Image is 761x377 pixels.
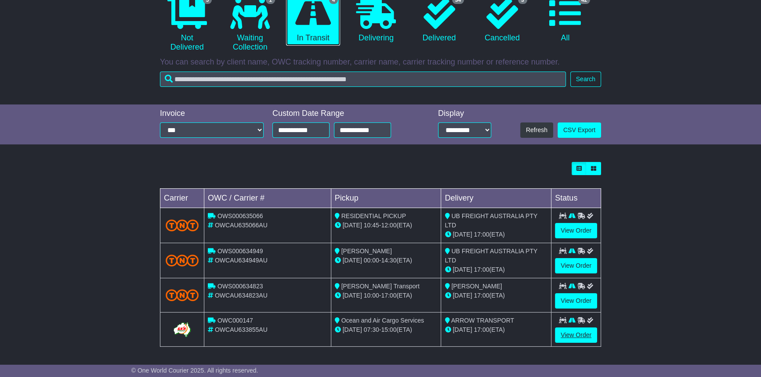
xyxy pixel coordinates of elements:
[555,258,597,273] a: View Order
[160,109,264,118] div: Invoice
[364,222,379,229] span: 10:45
[474,266,489,273] span: 17:00
[343,222,362,229] span: [DATE]
[453,326,472,333] span: [DATE]
[474,292,489,299] span: 17:00
[441,189,551,208] td: Delivery
[166,289,199,301] img: TNT_Domestic.png
[570,72,601,87] button: Search
[217,212,263,219] span: OWS000635066
[341,248,392,255] span: [PERSON_NAME]
[217,283,263,290] span: OWS000634823
[204,189,331,208] td: OWC / Carrier #
[445,212,537,229] span: UB FREIGHT AUSTRALIA PTY LTD
[558,122,601,138] a: CSV Export
[341,283,420,290] span: [PERSON_NAME] Transport
[335,221,438,230] div: - (ETA)
[331,189,441,208] td: Pickup
[445,265,547,274] div: (ETA)
[474,231,489,238] span: 17:00
[215,257,268,264] span: OWCAU634949AU
[335,325,438,334] div: - (ETA)
[131,367,258,374] span: © One World Courier 2025. All rights reserved.
[215,222,268,229] span: OWCAU635066AU
[217,317,253,324] span: OWC000147
[451,283,502,290] span: [PERSON_NAME]
[335,291,438,300] div: - (ETA)
[445,230,547,239] div: (ETA)
[381,326,396,333] span: 15:00
[172,321,192,338] img: GetCarrierServiceLogo
[555,223,597,238] a: View Order
[381,292,396,299] span: 17:00
[364,257,379,264] span: 00:00
[343,326,362,333] span: [DATE]
[451,317,514,324] span: ARROW TRANSPORT
[438,109,491,118] div: Display
[555,327,597,343] a: View Order
[555,293,597,309] a: View Order
[215,292,268,299] span: OWCAU634823AU
[166,219,199,231] img: TNT_Domestic.png
[272,109,413,118] div: Custom Date Range
[453,292,472,299] span: [DATE]
[160,57,601,67] p: You can search by client name, OWC tracking number, carrier name, carrier tracking number or refe...
[474,326,489,333] span: 17:00
[381,222,396,229] span: 12:00
[445,291,547,300] div: (ETA)
[445,248,537,264] span: UB FREIGHT AUSTRALIA PTY LTD
[445,325,547,334] div: (ETA)
[341,317,424,324] span: Ocean and Air Cargo Services
[551,189,601,208] td: Status
[160,189,204,208] td: Carrier
[364,292,379,299] span: 10:00
[343,292,362,299] span: [DATE]
[215,326,268,333] span: OWCAU633855AU
[453,231,472,238] span: [DATE]
[166,255,199,266] img: TNT_Domestic.png
[341,212,406,219] span: RESIDENTIAL PICKUP
[381,257,396,264] span: 14:30
[343,257,362,264] span: [DATE]
[453,266,472,273] span: [DATE]
[335,256,438,265] div: - (ETA)
[217,248,263,255] span: OWS000634949
[364,326,379,333] span: 07:30
[520,122,553,138] button: Refresh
